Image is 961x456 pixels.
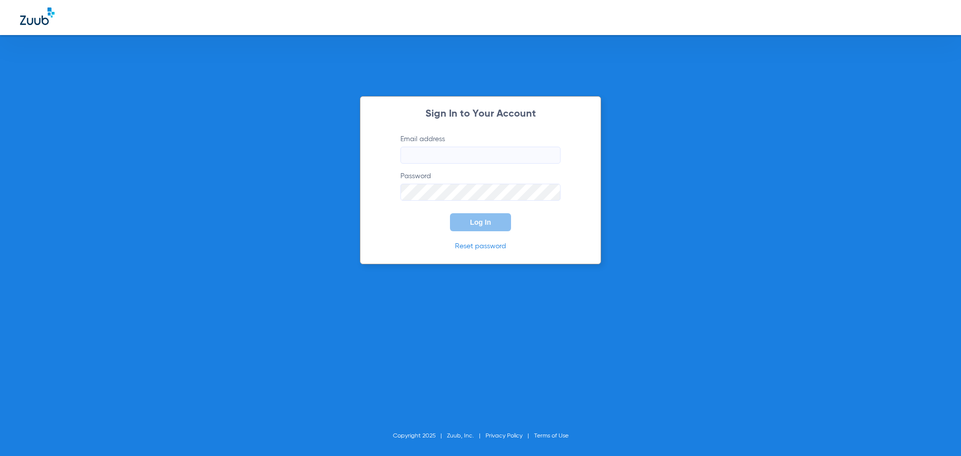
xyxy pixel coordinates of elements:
li: Copyright 2025 [393,431,447,441]
a: Privacy Policy [486,433,523,439]
label: Email address [400,134,561,164]
input: Email address [400,147,561,164]
li: Zuub, Inc. [447,431,486,441]
img: Zuub Logo [20,8,55,25]
span: Log In [470,218,491,226]
a: Reset password [455,243,506,250]
button: Log In [450,213,511,231]
a: Terms of Use [534,433,569,439]
label: Password [400,171,561,201]
input: Password [400,184,561,201]
h2: Sign In to Your Account [385,109,576,119]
